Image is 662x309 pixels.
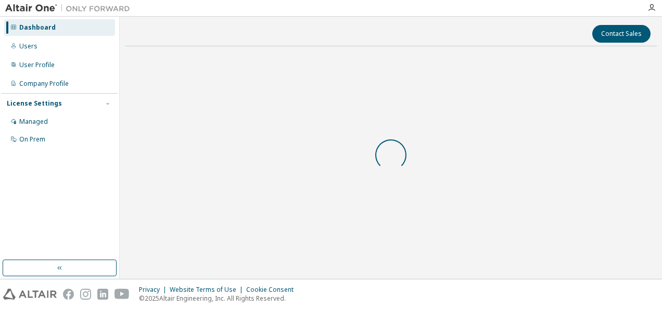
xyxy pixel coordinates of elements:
[19,42,37,50] div: Users
[592,25,651,43] button: Contact Sales
[139,294,300,303] p: © 2025 Altair Engineering, Inc. All Rights Reserved.
[5,3,135,14] img: Altair One
[19,23,56,32] div: Dashboard
[139,286,170,294] div: Privacy
[19,135,45,144] div: On Prem
[63,289,74,300] img: facebook.svg
[80,289,91,300] img: instagram.svg
[3,289,57,300] img: altair_logo.svg
[114,289,130,300] img: youtube.svg
[246,286,300,294] div: Cookie Consent
[19,80,69,88] div: Company Profile
[97,289,108,300] img: linkedin.svg
[170,286,246,294] div: Website Terms of Use
[7,99,62,108] div: License Settings
[19,118,48,126] div: Managed
[19,61,55,69] div: User Profile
